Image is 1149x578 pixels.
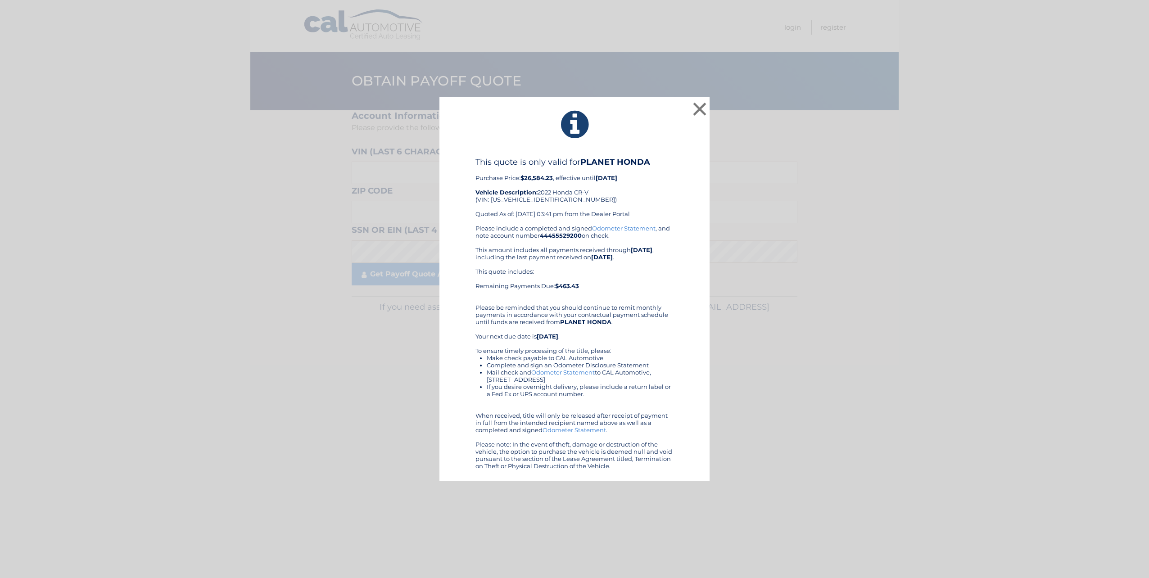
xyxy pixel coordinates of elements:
[691,100,709,118] button: ×
[592,225,656,232] a: Odometer Statement
[543,426,606,433] a: Odometer Statement
[537,333,558,340] b: [DATE]
[596,174,617,181] b: [DATE]
[475,189,538,196] strong: Vehicle Description:
[475,157,674,167] h4: This quote is only valid for
[540,232,582,239] b: 44455529200
[631,246,652,253] b: [DATE]
[520,174,553,181] b: $26,584.23
[487,354,674,361] li: Make check payable to CAL Automotive
[487,369,674,383] li: Mail check and to CAL Automotive, [STREET_ADDRESS]
[560,318,611,325] b: PLANET HONDA
[580,157,650,167] b: PLANET HONDA
[531,369,595,376] a: Odometer Statement
[475,157,674,225] div: Purchase Price: , effective until 2022 Honda CR-V (VIN: [US_VEHICLE_IDENTIFICATION_NUMBER]) Quote...
[591,253,613,261] b: [DATE]
[487,361,674,369] li: Complete and sign an Odometer Disclosure Statement
[555,282,579,289] b: $463.43
[475,268,674,297] div: This quote includes: Remaining Payments Due:
[475,225,674,470] div: Please include a completed and signed , and note account number on check. This amount includes al...
[487,383,674,397] li: If you desire overnight delivery, please include a return label or a Fed Ex or UPS account number.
